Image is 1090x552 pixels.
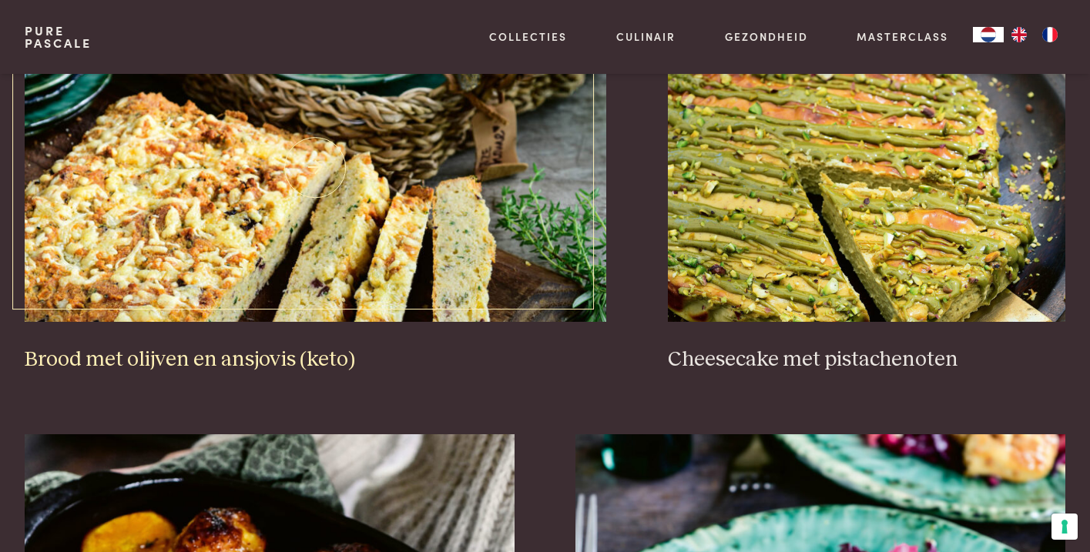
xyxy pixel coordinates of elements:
[725,28,808,45] a: Gezondheid
[668,14,1066,322] img: Cheesecake met pistachenoten
[973,27,1004,42] a: NL
[25,346,606,373] h3: Brood met olijven en ansjovis (keto)
[857,28,948,45] a: Masterclass
[25,25,92,49] a: PurePascale
[1004,27,1035,42] a: EN
[973,27,1004,42] div: Language
[25,14,606,322] img: Brood met olijven en ansjovis (keto)
[668,14,1066,373] a: Cheesecake met pistachenoten Cheesecake met pistachenoten
[1004,27,1065,42] ul: Language list
[489,28,567,45] a: Collecties
[973,27,1065,42] aside: Language selected: Nederlands
[668,346,1066,373] h3: Cheesecake met pistachenoten
[1051,514,1078,540] button: Uw voorkeuren voor toestemming voor trackingtechnologieën
[25,14,606,373] a: Brood met olijven en ansjovis (keto) Brood met olijven en ansjovis (keto)
[1035,27,1065,42] a: FR
[616,28,676,45] a: Culinair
